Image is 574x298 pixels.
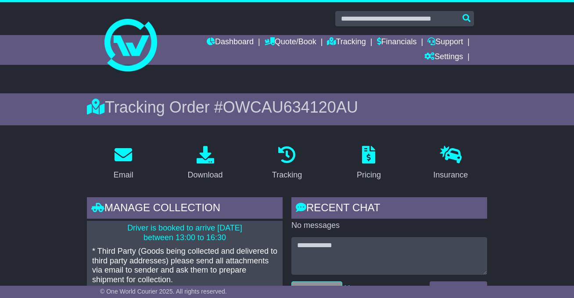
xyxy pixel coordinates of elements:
[87,197,283,221] div: Manage collection
[223,98,358,116] span: OWCAU634120AU
[327,35,366,50] a: Tracking
[100,288,227,295] span: © One World Courier 2025. All rights reserved.
[427,35,463,50] a: Support
[108,143,139,184] a: Email
[427,143,474,184] a: Insurance
[357,169,381,181] div: Pricing
[424,50,463,65] a: Settings
[433,169,468,181] div: Insurance
[266,143,308,184] a: Tracking
[272,169,302,181] div: Tracking
[182,143,229,184] a: Download
[291,197,487,221] div: RECENT CHAT
[377,35,417,50] a: Financials
[291,221,487,231] p: No messages
[188,169,223,181] div: Download
[351,143,387,184] a: Pricing
[92,247,277,284] p: * Third Party (Goods being collected and delivered to third party addresses) please send all atta...
[207,35,254,50] a: Dashboard
[92,223,277,242] p: Driver is booked to arrive [DATE] between 13:00 to 16:30
[114,169,133,181] div: Email
[265,35,316,50] a: Quote/Book
[87,98,487,117] div: Tracking Order #
[430,281,487,297] button: Send a Message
